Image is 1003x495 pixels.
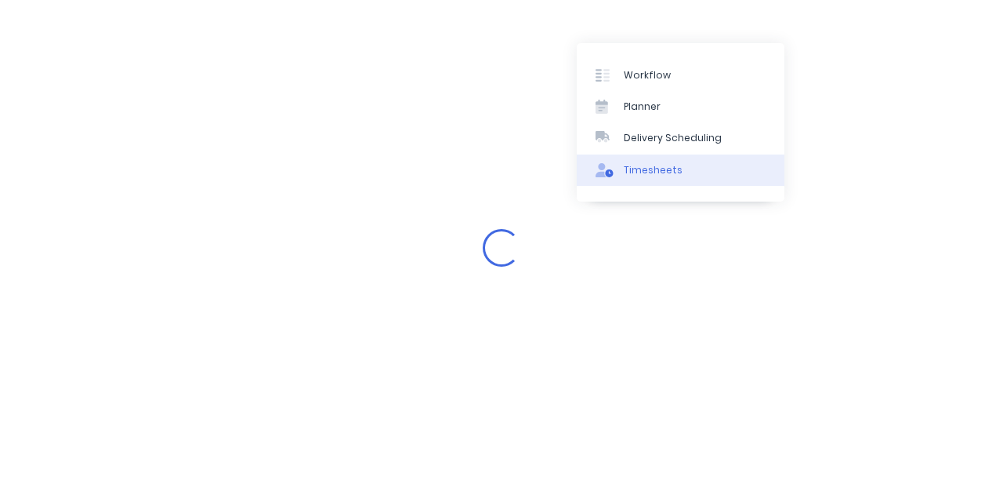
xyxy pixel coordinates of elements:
a: Delivery Scheduling [577,122,784,154]
a: Workflow [577,59,784,90]
a: Timesheets [577,155,784,186]
div: Planner [624,100,661,114]
div: Delivery Scheduling [624,131,722,145]
a: Planner [577,91,784,122]
div: Timesheets [624,163,683,177]
div: Workflow [624,68,671,82]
